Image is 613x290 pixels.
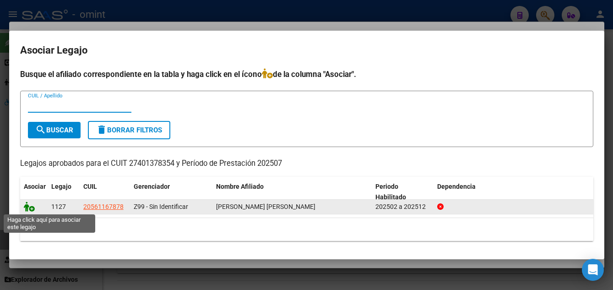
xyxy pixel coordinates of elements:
button: Borrar Filtros [88,121,170,139]
span: RIVERO MEDINA JUAN CRUZ [216,203,315,210]
span: CUIL [83,183,97,190]
span: Periodo Habilitado [375,183,406,201]
datatable-header-cell: Gerenciador [130,177,212,207]
span: 20561167878 [83,203,124,210]
span: Legajo [51,183,71,190]
h4: Busque el afiliado correspondiente en la tabla y haga click en el ícono de la columna "Asociar". [20,68,593,80]
h2: Asociar Legajo [20,42,593,59]
span: Gerenciador [134,183,170,190]
datatable-header-cell: Periodo Habilitado [372,177,434,207]
button: Buscar [28,122,81,138]
datatable-header-cell: CUIL [80,177,130,207]
div: 1 registros [20,218,593,241]
span: Borrar Filtros [96,126,162,134]
span: Asociar [24,183,46,190]
mat-icon: search [35,124,46,135]
div: 202502 a 202512 [375,202,430,212]
p: Legajos aprobados para el CUIT 27401378354 y Período de Prestación 202507 [20,158,593,170]
span: Z99 - Sin Identificar [134,203,188,210]
span: Nombre Afiliado [216,183,264,190]
span: Buscar [35,126,73,134]
datatable-header-cell: Nombre Afiliado [212,177,372,207]
datatable-header-cell: Legajo [48,177,80,207]
span: 1127 [51,203,66,210]
datatable-header-cell: Asociar [20,177,48,207]
span: Dependencia [437,183,476,190]
datatable-header-cell: Dependencia [434,177,593,207]
div: Open Intercom Messenger [582,259,604,281]
mat-icon: delete [96,124,107,135]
